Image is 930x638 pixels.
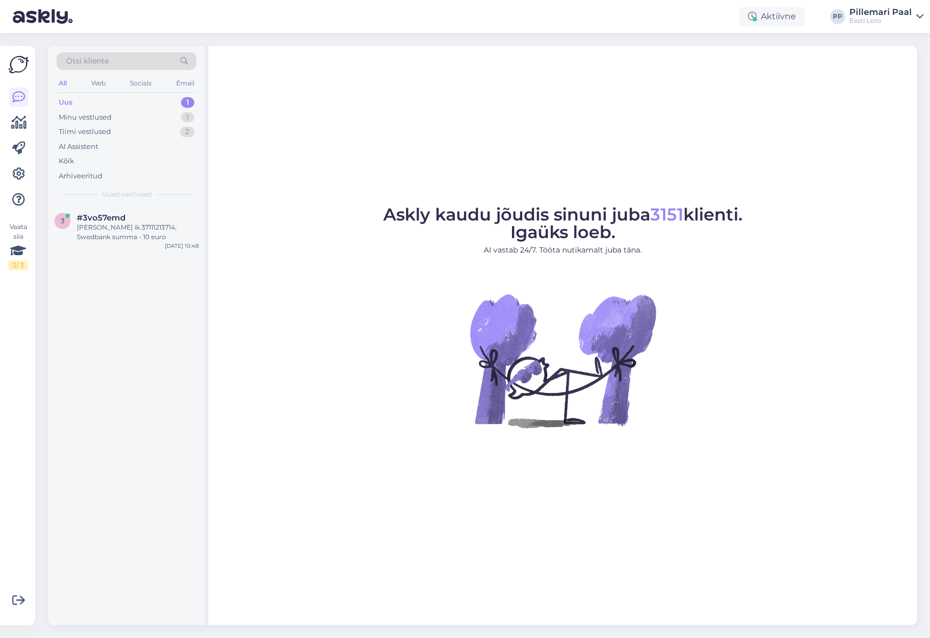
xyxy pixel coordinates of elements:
[383,245,743,256] p: AI vastab 24/7. Tööta nutikamalt juba täna.
[849,8,924,25] a: Pillemari PaalEesti Loto
[57,76,69,90] div: All
[77,213,125,223] span: #3vo57emd
[165,242,199,250] div: [DATE] 10:48
[59,127,111,137] div: Tiimi vestlused
[59,97,73,108] div: Uus
[181,112,194,123] div: 1
[61,217,65,225] span: 3
[9,222,28,270] div: Vaata siia
[849,17,912,25] div: Eesti Loto
[849,8,912,17] div: Pillemari Paal
[174,76,196,90] div: Email
[89,76,108,90] div: Web
[739,7,805,26] div: Aktiivne
[9,261,28,270] div: 2 / 3
[59,171,103,182] div: Arhiveeritud
[59,141,98,152] div: AI Assistent
[9,54,29,75] img: Askly Logo
[128,76,154,90] div: Socials
[77,223,199,242] div: [PERSON_NAME] ik.37111213714, Swedbank summa - 10 euro
[180,127,194,137] div: 2
[59,112,112,123] div: Minu vestlused
[66,56,109,67] span: Otsi kliente
[59,156,74,167] div: Kõik
[102,190,152,199] span: Uued vestlused
[467,264,659,456] img: No Chat active
[383,204,743,242] span: Askly kaudu jõudis sinuni juba klienti. Igaüks loeb.
[650,204,683,225] span: 3151
[830,9,845,24] div: PP
[181,97,194,108] div: 1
